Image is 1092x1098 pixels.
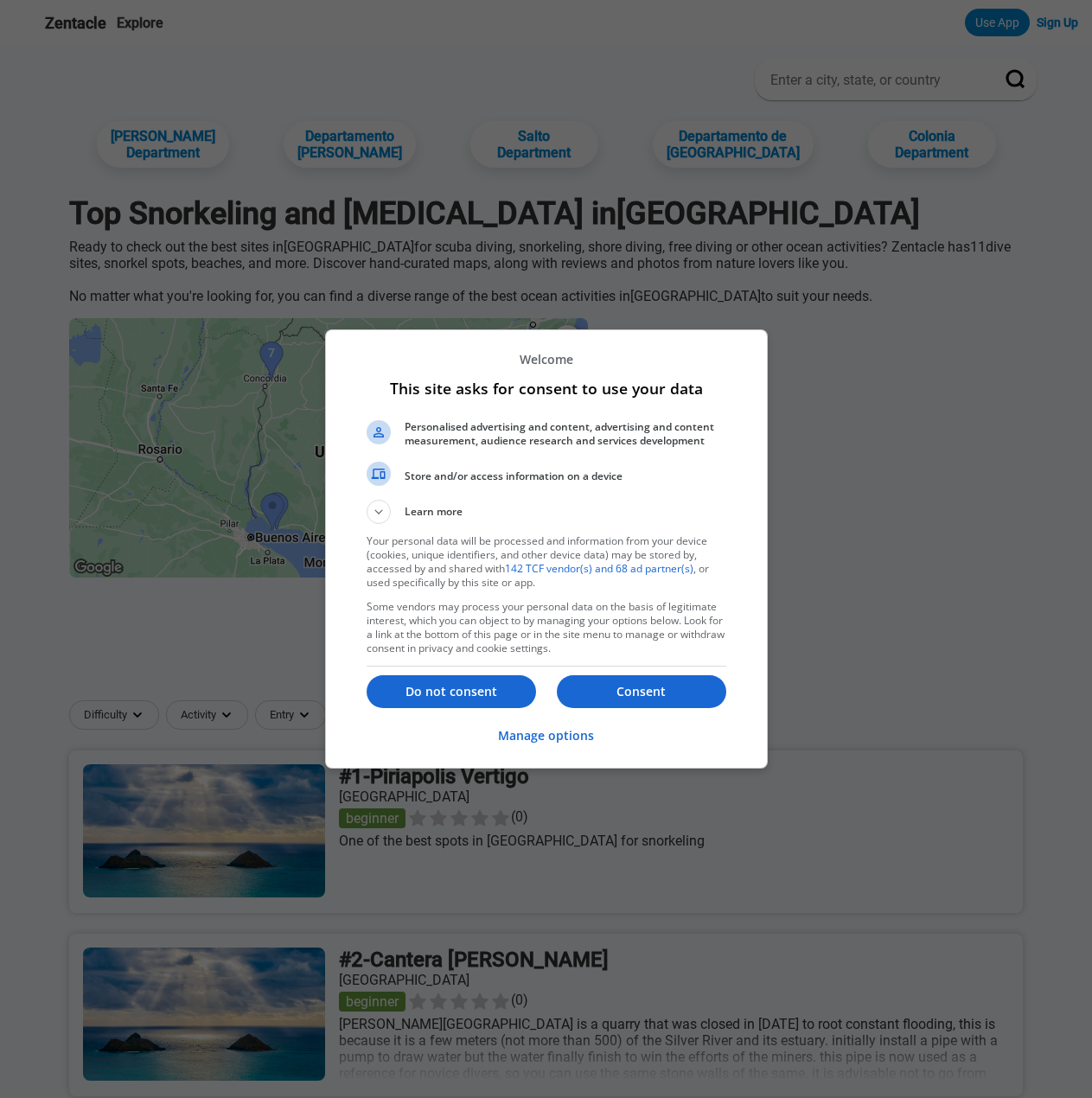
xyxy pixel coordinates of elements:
span: Learn more [405,504,463,524]
button: Consent [557,675,726,708]
button: Learn more [367,500,726,524]
span: Personalised advertising and content, advertising and content measurement, audience research and ... [405,420,726,448]
div: This site asks for consent to use your data [325,329,768,769]
p: Manage options [498,727,594,744]
p: Welcome [367,351,726,367]
p: Consent [557,683,726,700]
h1: This site asks for consent to use your data [367,378,726,399]
p: Do not consent [367,683,536,700]
span: Store and/or access information on a device [405,469,726,483]
button: Do not consent [367,675,536,708]
a: 142 TCF vendor(s) and 68 ad partner(s) [505,561,693,576]
button: Manage options [498,718,594,755]
p: Your personal data will be processed and information from your device (cookies, unique identifier... [367,534,726,590]
p: Some vendors may process your personal data on the basis of legitimate interest, which you can ob... [367,600,726,655]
